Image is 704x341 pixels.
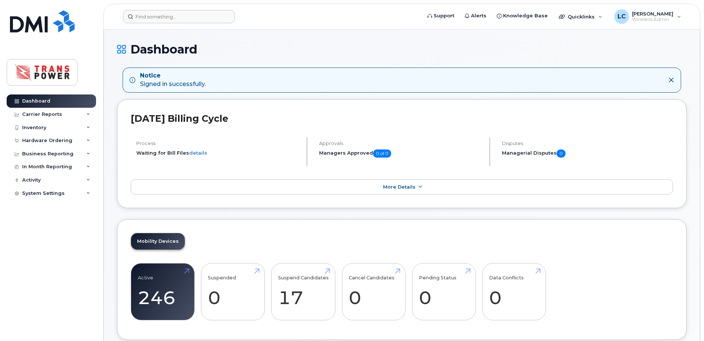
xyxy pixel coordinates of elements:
strong: Notice [140,72,206,80]
a: Suspend Candidates 17 [278,268,329,316]
span: More Details [383,184,416,190]
a: Mobility Devices [131,233,185,249]
h1: Dashboard [117,43,687,56]
h5: Managerial Disputes [502,149,673,158]
a: Active 246 [138,268,188,316]
a: Pending Status 0 [419,268,469,316]
li: Waiting for Bill Files [136,149,300,156]
a: Data Conflicts 0 [489,268,539,316]
span: 0 [557,149,565,158]
div: Signed in successfully. [140,72,206,89]
span: 0 of 0 [373,149,391,158]
h5: Managers Approved [319,149,483,158]
h4: Approvals [319,141,483,146]
h2: [DATE] Billing Cycle [131,113,673,124]
a: Cancel Candidates 0 [349,268,399,316]
a: details [189,150,207,156]
h4: Disputes [502,141,673,146]
a: Suspended 0 [208,268,258,316]
h4: Process [136,141,300,146]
